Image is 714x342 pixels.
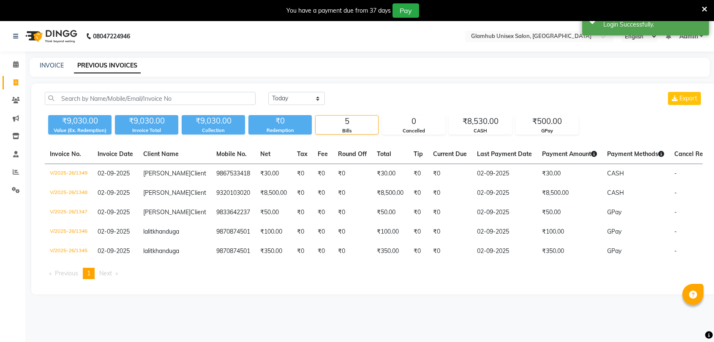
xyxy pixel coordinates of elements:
[316,116,378,127] div: 5
[472,203,537,222] td: 02-09-2025
[679,94,697,102] span: Export
[537,203,602,222] td: ₹50.00
[409,183,428,203] td: ₹0
[537,222,602,242] td: ₹100.00
[87,269,90,277] span: 1
[333,203,372,222] td: ₹0
[472,183,537,203] td: 02-09-2025
[607,150,664,158] span: Payment Methods
[477,150,532,158] span: Last Payment Date
[115,115,178,127] div: ₹9,030.00
[333,183,372,203] td: ₹0
[292,183,313,203] td: ₹0
[292,164,313,184] td: ₹0
[292,222,313,242] td: ₹0
[428,242,472,261] td: ₹0
[248,127,312,134] div: Redemption
[333,222,372,242] td: ₹0
[50,150,81,158] span: Invoice No.
[318,150,328,158] span: Fee
[542,150,597,158] span: Payment Amount
[211,183,255,203] td: 9320103020
[668,92,701,105] button: Export
[98,208,130,216] span: 02-09-2025
[143,228,153,235] span: lalit
[537,242,602,261] td: ₹350.00
[255,164,292,184] td: ₹30.00
[255,203,292,222] td: ₹50.00
[45,183,93,203] td: V/2025-26/1348
[153,247,179,255] span: khanduga
[191,170,206,177] span: Client
[211,164,255,184] td: 9867533418
[449,116,512,127] div: ₹8,530.00
[607,170,624,177] span: CASH
[414,150,423,158] span: Tip
[674,228,677,235] span: -
[143,247,153,255] span: lalit
[674,189,677,197] span: -
[216,150,247,158] span: Mobile No.
[516,127,578,135] div: GPay
[182,127,245,134] div: Collection
[313,203,333,222] td: ₹0
[428,203,472,222] td: ₹0
[143,189,191,197] span: [PERSON_NAME]
[449,127,512,135] div: CASH
[297,150,308,158] span: Tax
[48,127,112,134] div: Value (Ex. Redemption)
[372,164,409,184] td: ₹30.00
[191,208,206,216] span: Client
[99,269,112,277] span: Next
[45,242,93,261] td: V/2025-26/1345
[472,222,537,242] td: 02-09-2025
[98,150,133,158] span: Invoice Date
[338,150,367,158] span: Round Off
[472,242,537,261] td: 02-09-2025
[40,62,64,69] a: INVOICE
[22,24,79,48] img: logo
[607,208,621,216] span: GPay
[48,115,112,127] div: ₹9,030.00
[182,115,245,127] div: ₹9,030.00
[153,228,179,235] span: khanduga
[74,58,141,73] a: PREVIOUS INVOICES
[409,222,428,242] td: ₹0
[372,222,409,242] td: ₹100.00
[191,189,206,197] span: Client
[372,242,409,261] td: ₹350.00
[537,164,602,184] td: ₹30.00
[143,150,179,158] span: Client Name
[313,222,333,242] td: ₹0
[45,164,93,184] td: V/2025-26/1349
[255,222,292,242] td: ₹100.00
[537,183,602,203] td: ₹8,500.00
[607,189,624,197] span: CASH
[313,242,333,261] td: ₹0
[674,247,677,255] span: -
[382,116,445,127] div: 0
[313,164,333,184] td: ₹0
[98,189,130,197] span: 02-09-2025
[674,208,677,216] span: -
[428,183,472,203] td: ₹0
[428,222,472,242] td: ₹0
[143,170,191,177] span: [PERSON_NAME]
[382,127,445,135] div: Cancelled
[316,127,378,135] div: Bills
[333,242,372,261] td: ₹0
[292,203,313,222] td: ₹0
[372,203,409,222] td: ₹50.00
[143,208,191,216] span: [PERSON_NAME]
[679,32,698,41] span: Admin
[248,115,312,127] div: ₹0
[607,247,621,255] span: GPay
[98,170,130,177] span: 02-09-2025
[93,24,130,48] b: 08047224946
[98,247,130,255] span: 02-09-2025
[472,164,537,184] td: 02-09-2025
[255,183,292,203] td: ₹8,500.00
[211,242,255,261] td: 9870874501
[286,6,391,15] div: You have a payment due from 37 days
[377,150,391,158] span: Total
